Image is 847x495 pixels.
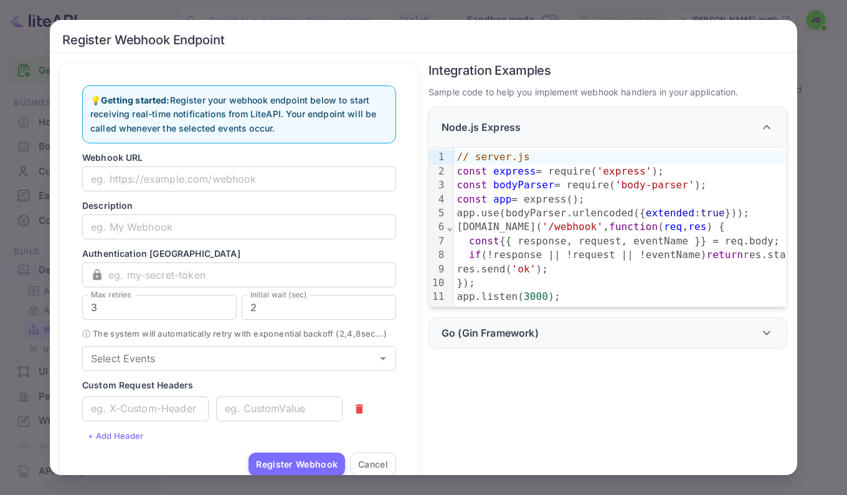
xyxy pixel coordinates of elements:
label: Max retries [91,289,131,300]
span: res [688,221,706,233]
div: 10 [429,276,447,290]
span: 'express' [597,165,651,177]
p: Authentication [GEOGRAPHIC_DATA] [82,247,396,260]
p: Custom Request Headers [82,378,396,392]
label: Initial wait (sec) [250,289,307,300]
span: 3000 [524,291,548,302]
input: eg. My Webhook [82,214,396,239]
span: const [457,165,487,177]
span: Fold line [447,221,454,233]
p: Webhook URL [82,151,396,164]
span: 'ok' [511,263,536,275]
span: bodyParser [493,179,554,191]
div: 8 [429,248,447,262]
div: 3 [429,178,447,192]
input: eg. CustomValue [216,396,343,421]
button: Cancel [350,453,396,476]
input: Choose event types... [86,350,372,367]
span: express [493,165,536,177]
span: // server.js [457,151,529,163]
p: Go (Gin Framework) [442,325,539,340]
button: + Add Header [82,426,149,445]
span: return [707,249,744,261]
span: 'body-parser' [615,179,694,191]
h2: Register Webhook Endpoint [50,20,797,53]
p: Node.js Express [442,120,521,135]
div: 11 [429,290,447,304]
input: eg. https://example.com/webhook [82,166,396,191]
p: Sample code to help you implement webhook handlers in your application. [428,85,787,99]
div: 6 [429,220,447,234]
div: Go (Gin Framework) [428,317,787,348]
strong: Getting started: [101,95,169,105]
div: 2 [429,165,447,178]
p: 💡 Register your webhook endpoint below to start receiving real-time notifications from LiteAPI. Y... [90,94,388,135]
span: extended [646,207,694,219]
div: 5 [429,206,447,220]
span: req [664,221,682,233]
span: const [457,193,487,205]
div: Node.js Express [428,107,787,148]
span: const [469,235,499,247]
span: if [469,249,481,261]
input: eg. my-secret-token [108,262,396,287]
span: ⓘ The system will automatically retry with exponential backoff ( 2 , 4 , 8 sec...) [82,327,396,341]
h6: Integration Examples [428,63,787,78]
div: 7 [429,234,447,248]
div: 4 [429,193,447,206]
div: 1 [429,150,447,164]
p: Description [82,199,396,212]
span: '/webhook' [542,221,603,233]
button: Open [374,350,392,367]
span: function [609,221,658,233]
span: true [701,207,725,219]
input: eg. X-Custom-Header [82,396,209,421]
span: const [457,179,487,191]
div: 9 [429,262,447,276]
button: Register Webhook [248,453,345,476]
span: app [493,193,511,205]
